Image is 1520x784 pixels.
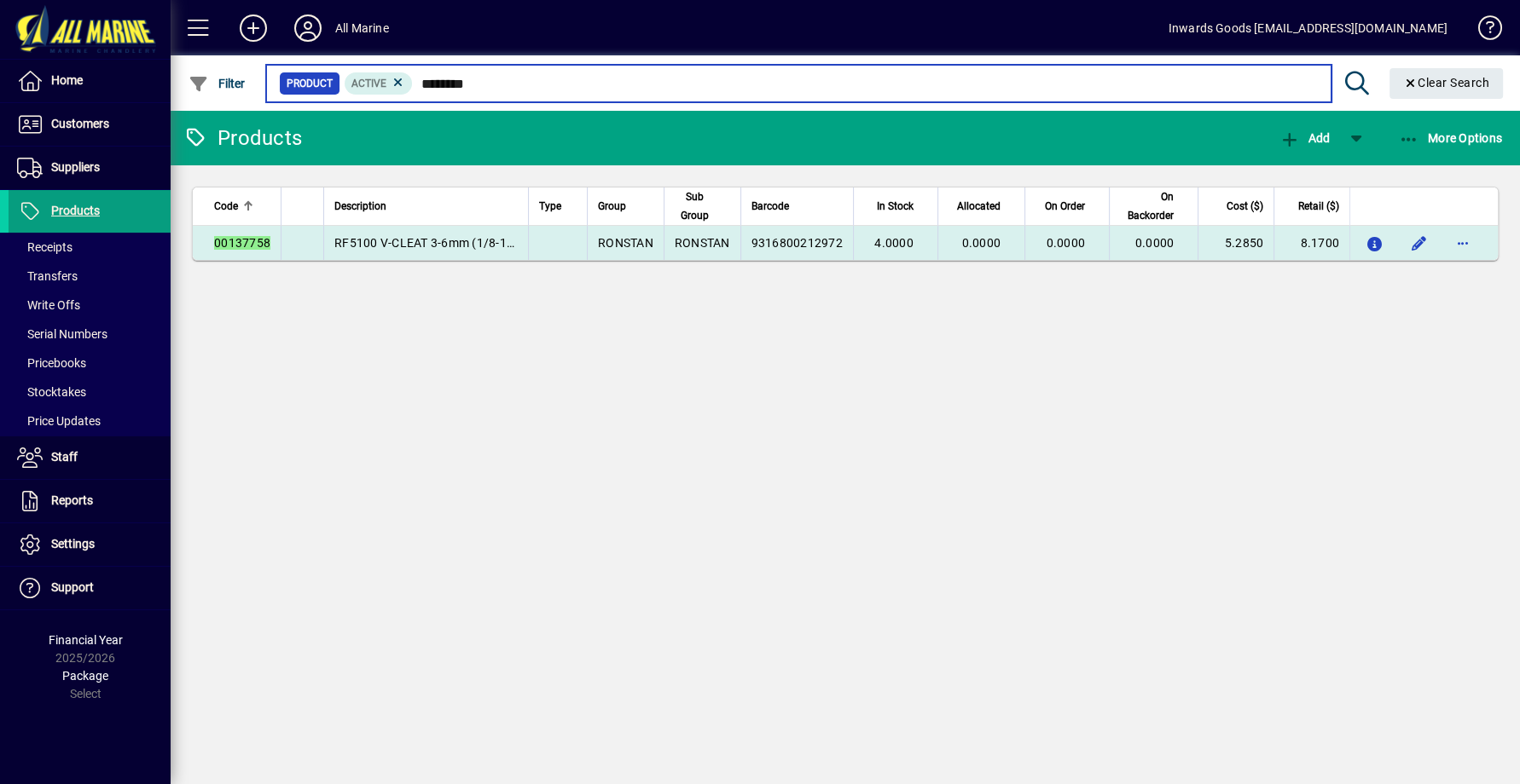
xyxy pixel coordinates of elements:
button: Add [226,13,281,43]
button: More Options [1395,123,1507,153]
span: Retail ($) [1298,197,1339,216]
button: More options [1449,229,1476,257]
span: Clear Search [1403,76,1490,89]
span: Add [1279,131,1330,145]
span: Group [598,197,626,216]
span: 0.0000 [962,236,1001,250]
span: Package [62,669,108,683]
a: Settings [9,523,171,566]
div: Group [598,197,653,216]
a: Support [9,567,171,609]
div: Description [334,197,518,216]
button: Edit [1405,229,1432,257]
span: Cost ($) [1227,197,1263,216]
td: 8.1700 [1273,226,1349,260]
div: Sub Group [675,187,730,225]
button: Add [1274,123,1334,153]
span: 9316800212972 [751,236,843,250]
div: Allocated [949,197,1016,216]
span: Suppliers [51,160,100,174]
a: Knowledge Base [1465,3,1499,59]
span: Support [51,580,94,594]
span: Customers [51,117,109,130]
span: In Stock [877,197,914,216]
span: Type [539,197,561,216]
span: On Backorder [1120,187,1174,225]
span: 4.0000 [874,236,914,250]
span: Filter [189,77,246,90]
a: Stocktakes [9,378,171,406]
button: Profile [281,13,335,43]
a: Staff [9,436,171,479]
div: Barcode [751,197,843,216]
div: Code [214,197,270,216]
span: Staff [51,450,78,464]
span: Financial Year [49,633,123,647]
span: Home [51,73,83,87]
span: 0.0000 [1046,236,1085,250]
span: Transfers [17,269,78,283]
span: Receipts [17,240,73,254]
span: Price Updates [17,414,101,428]
span: Settings [51,537,95,551]
a: Customers [9,103,171,146]
a: Transfers [9,262,171,291]
span: Reports [51,493,93,507]
mat-chip: Activation Status: Active [345,72,413,95]
span: RONSTAN [675,236,730,250]
div: Inwards Goods [EMAIL_ADDRESS][DOMAIN_NAME] [1169,14,1447,42]
span: Serial Numbers [17,327,107,341]
div: On Order [1036,197,1100,216]
span: Code [214,197,238,216]
span: Products [51,204,100,217]
a: Suppliers [9,147,171,189]
span: On Order [1045,197,1085,216]
span: Sub Group [675,187,715,225]
span: Allocated [957,197,1001,216]
div: Products [183,124,302,152]
a: Price Updates [9,406,171,435]
td: 5.2850 [1198,226,1273,260]
em: 00137758 [214,236,270,250]
span: Description [334,197,386,216]
a: Write Offs [9,291,171,320]
span: Pricebooks [17,356,86,370]
div: Type [539,197,577,216]
a: Receipts [9,233,171,262]
span: Barcode [751,197,789,216]
span: 0.0000 [1135,236,1175,250]
div: On Backorder [1120,187,1189,225]
a: Home [9,60,171,102]
span: Write Offs [17,298,80,312]
span: More Options [1399,131,1503,145]
button: Clear [1389,68,1504,99]
span: Stocktakes [17,385,86,399]
a: Serial Numbers [9,320,171,349]
button: Filter [184,68,250,99]
span: RONSTAN [598,236,653,250]
a: Pricebooks [9,349,171,378]
span: RF5100 V-CLEAT 3-6mm (1/8-1/4)Open [334,236,553,250]
span: Active [351,78,386,89]
span: Product [287,75,333,92]
div: All Marine [335,14,389,42]
a: Reports [9,480,171,522]
div: In Stock [864,197,929,216]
